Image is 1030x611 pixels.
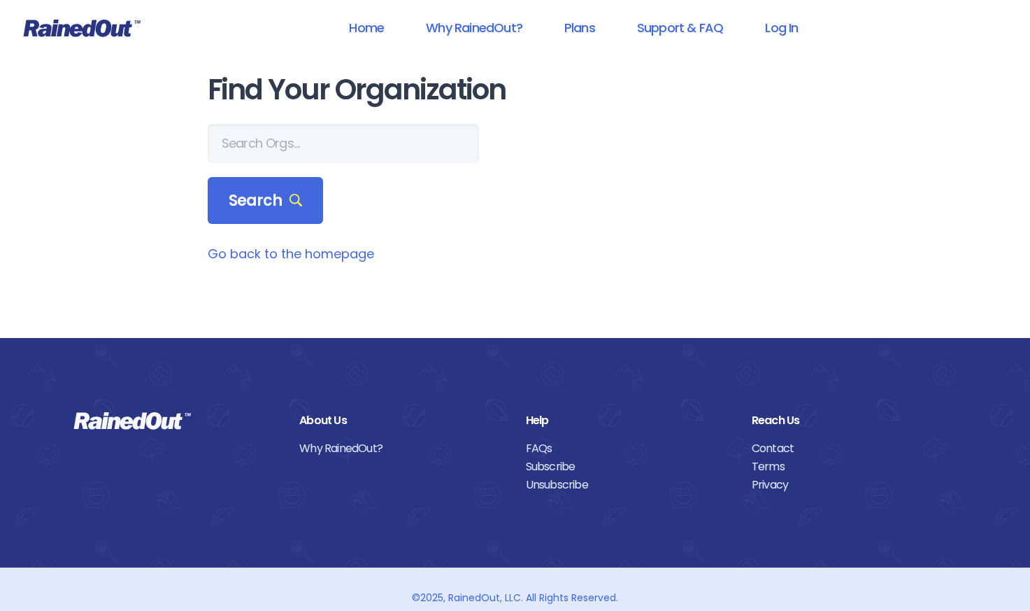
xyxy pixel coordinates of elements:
a: Home [331,12,402,43]
a: Unsubscribe [526,476,731,494]
a: Support & FAQ [619,12,741,43]
a: Plans [546,12,613,43]
a: Log In [747,12,816,43]
a: Contact [752,440,957,458]
a: Why RainedOut? [299,440,504,458]
div: Search [208,177,324,225]
h1: Find Your Organization [208,74,823,106]
a: FAQs [526,440,731,458]
a: Why RainedOut? [408,12,541,43]
div: Reach Us [752,412,957,430]
div: About Us [299,412,504,430]
a: Terms [752,458,957,476]
span: Search [229,191,303,211]
div: Help [526,412,731,430]
a: Go back to the homepage [208,245,374,262]
a: Privacy [752,476,957,494]
a: Subscribe [526,458,731,476]
input: Search Orgs… [208,124,479,163]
